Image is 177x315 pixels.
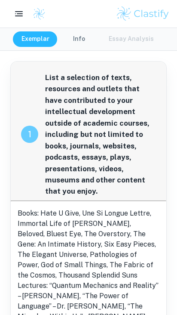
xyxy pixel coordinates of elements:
[60,31,98,47] button: Info
[27,7,46,20] a: Clastify logo
[13,31,58,47] button: Exemplar
[21,126,38,143] div: recipe
[45,72,156,197] span: List a selection of texts, resources and outlets that have contributed to your intellectual devel...
[33,7,46,20] img: Clastify logo
[116,5,170,22] img: Clastify logo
